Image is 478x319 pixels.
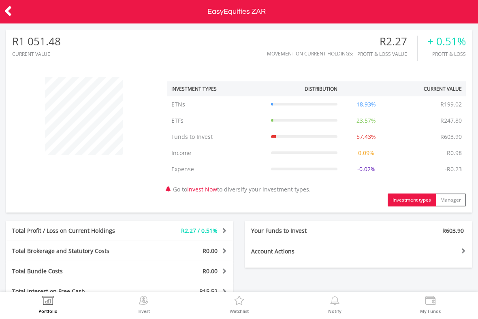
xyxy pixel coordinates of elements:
td: R247.80 [436,113,466,129]
div: Account Actions [245,247,358,255]
span: R2.27 / 0.51% [181,227,218,234]
span: R0.00 [203,267,218,275]
td: Income [167,145,267,161]
img: Invest Now [137,296,150,307]
div: Go to to diversify your investment types. [161,73,472,206]
button: Investment types [388,194,436,206]
td: ETFs [167,113,267,129]
td: 57.43% [341,129,391,145]
button: Manager [435,194,466,206]
a: Notify [328,296,341,313]
span: R15.52 [199,287,218,295]
th: Investment Types [167,81,267,96]
td: 18.93% [341,96,391,113]
div: CURRENT VALUE [12,51,61,57]
div: + 0.51% [427,36,466,47]
div: Distribution [305,85,337,92]
td: Funds to Invest [167,129,267,145]
td: 0.09% [341,145,391,161]
div: Profit & Loss Value [357,51,417,57]
label: Portfolio [38,309,58,313]
div: R2.27 [357,36,417,47]
td: -R0.23 [441,161,466,177]
div: Movement on Current Holdings: [267,51,353,56]
label: Notify [328,309,341,313]
div: R1 051.48 [12,36,61,47]
td: R199.02 [436,96,466,113]
img: View Funds [424,296,437,307]
label: Invest [137,309,150,313]
td: ETNs [167,96,267,113]
div: Profit & Loss [427,51,466,57]
td: R0.98 [443,145,466,161]
td: Expense [167,161,267,177]
a: Invest [137,296,150,313]
div: Total Interest on Free Cash [6,287,139,296]
td: -0.02% [341,161,391,177]
img: View Notifications [329,296,341,307]
div: Total Brokerage and Statutory Costs [6,247,139,255]
div: Total Profit / Loss on Current Holdings [6,227,139,235]
div: Total Bundle Costs [6,267,139,275]
div: Your Funds to Invest [245,227,358,235]
label: My Funds [420,309,441,313]
img: View Portfolio [42,296,54,307]
a: Watchlist [230,296,249,313]
label: Watchlist [230,309,249,313]
span: R603.90 [442,227,464,234]
td: R603.90 [436,129,466,145]
td: 23.57% [341,113,391,129]
a: My Funds [420,296,441,313]
th: Current Value [391,81,466,96]
img: Watchlist [233,296,245,307]
span: R0.00 [203,247,218,255]
a: Invest Now [187,185,217,193]
a: Portfolio [38,296,58,313]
